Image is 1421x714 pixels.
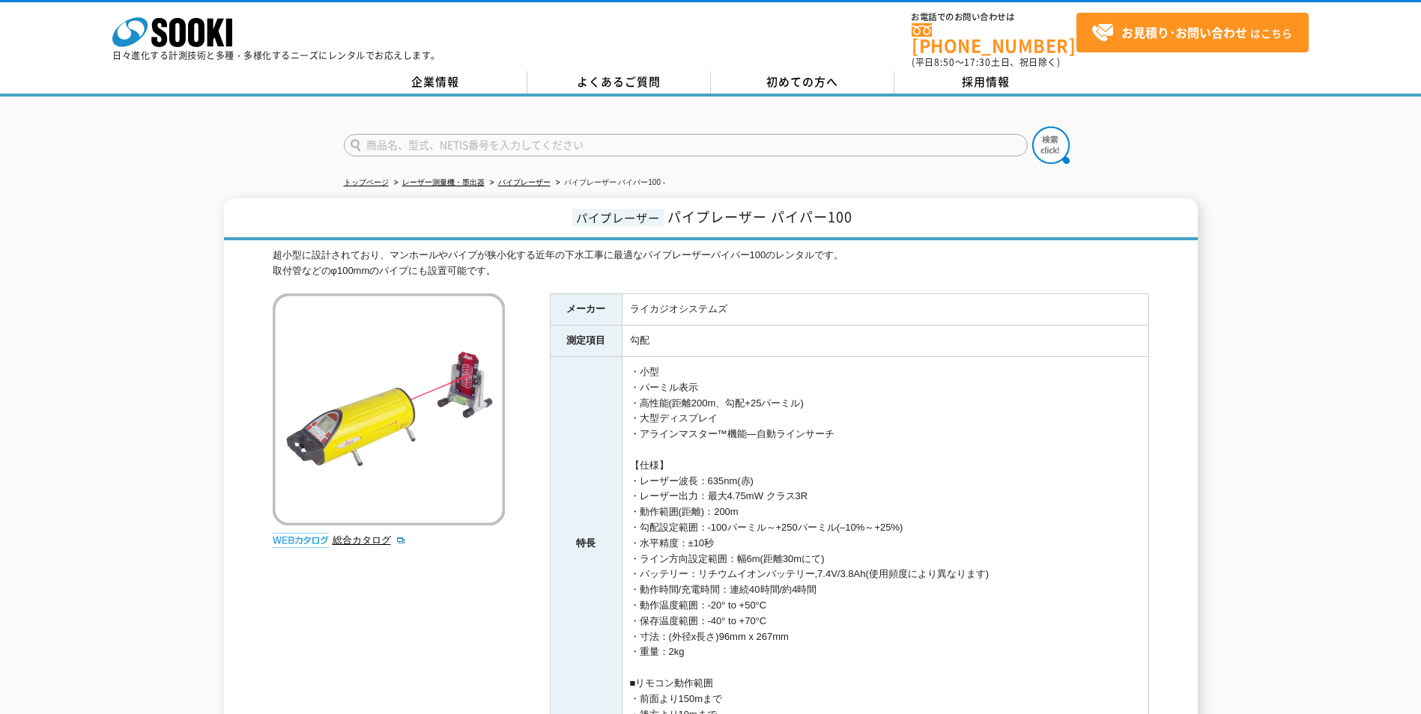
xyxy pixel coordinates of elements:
div: 超小型に設計されており、マンホールやパイプが狭小化する近年の下水工事に最適なパイプレーザーパイパー100のレンタルです。 取付管などのφ100mmのパイプにも設置可能です。 [273,248,1149,279]
a: パイプレーザー [498,178,551,186]
a: よくあるご質問 [527,71,711,94]
a: 初めての方へ [711,71,894,94]
a: 企業情報 [344,71,527,94]
span: パイプレーザー [572,209,664,226]
img: btn_search.png [1032,126,1070,164]
a: 採用情報 [894,71,1078,94]
th: メーカー [550,294,622,326]
span: お電話でのお問い合わせは [912,13,1076,22]
img: パイプレーザー パイパー100 - [273,293,505,525]
td: 勾配 [622,326,1148,357]
span: 初めての方へ [766,73,838,90]
a: お見積り･お問い合わせはこちら [1076,13,1309,52]
li: パイプレーザー パイパー100 - [553,175,666,191]
td: ライカジオシステムズ [622,294,1148,326]
a: トップページ [344,178,389,186]
span: はこちら [1091,22,1292,44]
a: [PHONE_NUMBER] [912,23,1076,54]
span: 17:30 [964,55,991,69]
th: 測定項目 [550,326,622,357]
input: 商品名、型式、NETIS番号を入力してください [344,134,1028,156]
strong: お見積り･お問い合わせ [1121,23,1247,41]
span: 8:50 [934,55,955,69]
img: webカタログ [273,533,329,548]
p: 日々進化する計測技術と多種・多様化するニーズにレンタルでお応えします。 [112,51,440,60]
span: パイプレーザー パイパー100 [667,207,852,227]
a: 総合カタログ [333,534,406,546]
span: (平日 ～ 土日、祝日除く) [912,55,1060,69]
a: レーザー測量機・墨出器 [402,178,485,186]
